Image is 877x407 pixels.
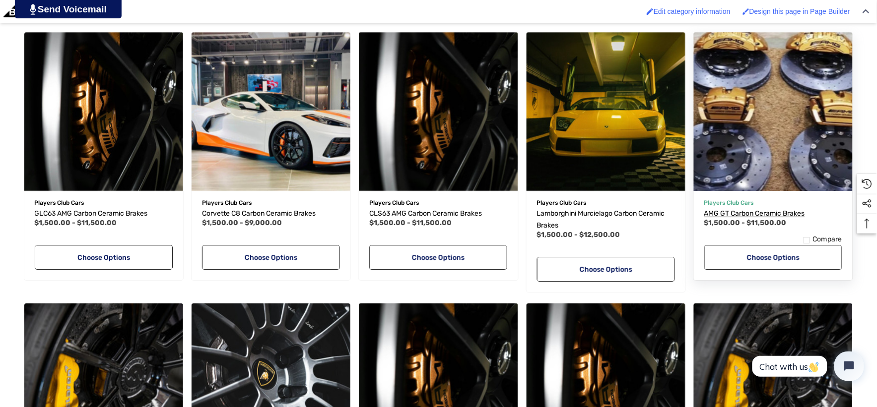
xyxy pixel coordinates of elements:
[359,32,518,191] a: CLS63 AMG Carbon Ceramic Brakes,Price range from $1,500.00 to $11,500.00
[749,7,850,15] span: Design this page in Page Builder
[35,219,117,227] span: $1,500.00 - $11,500.00
[704,245,842,270] a: Choose Options
[704,196,842,209] p: Players Club Cars
[35,245,173,270] a: Choose Options
[704,219,787,227] span: $1,500.00 - $11,500.00
[537,208,675,232] a: Lamborghini Murcielago Carbon Ceramic Brakes,Price range from $1,500.00 to $12,500.00
[202,245,340,270] a: Choose Options
[694,32,853,191] a: AMG GT Carbon Ceramic Brakes,Price range from $1,500.00 to $11,500.00
[862,199,872,209] svg: Social Media
[537,196,675,209] p: Players Club Cars
[742,343,873,390] iframe: Tidio Chat
[35,208,173,220] a: GLC63 AMG Carbon Ceramic Brakes,Price range from $1,500.00 to $11,500.00
[812,235,842,244] span: Compare
[202,219,282,227] span: $1,500.00 - $9,000.00
[857,219,877,229] svg: Top
[369,245,507,270] a: Choose Options
[686,24,861,199] img: AMG Carbon Ceramic Brakes
[35,196,173,209] p: Players Club Cars
[369,219,452,227] span: $1,500.00 - $11,500.00
[704,208,842,220] a: AMG GT Carbon Ceramic Brakes,Price range from $1,500.00 to $11,500.00
[35,209,148,218] span: GLC63 AMG Carbon Ceramic Brakes
[202,208,340,220] a: Corvette C8 Carbon Ceramic Brakes,Price range from $1,500.00 to $9,000.00
[537,209,665,230] span: Lamborghini Murcielago Carbon Ceramic Brakes
[369,208,507,220] a: CLS63 AMG Carbon Ceramic Brakes,Price range from $1,500.00 to $11,500.00
[24,32,183,191] img: GLC63 AMG Carbon Ceramic Brakes
[24,32,183,191] a: GLC63 AMG Carbon Ceramic Brakes,Price range from $1,500.00 to $11,500.00
[369,209,482,218] span: CLS63 AMG Carbon Ceramic Brakes
[369,196,507,209] p: Players Club Cars
[192,32,350,191] a: Corvette C8 Carbon Ceramic Brakes,Price range from $1,500.00 to $9,000.00
[202,209,316,218] span: Corvette C8 Carbon Ceramic Brakes
[862,179,872,189] svg: Recently Viewed
[537,257,675,282] a: Choose Options
[527,32,685,191] a: Lamborghini Murcielago Carbon Ceramic Brakes,Price range from $1,500.00 to $12,500.00
[537,231,620,239] span: $1,500.00 - $12,500.00
[30,4,36,15] img: PjwhLS0gR2VuZXJhdG9yOiBHcmF2aXQuaW8gLS0+PHN2ZyB4bWxucz0iaHR0cDovL3d3dy53My5vcmcvMjAwMC9zdmciIHhtb...
[704,209,805,218] span: AMG GT Carbon Ceramic Brakes
[738,2,855,20] a: Design this page in Page Builder
[192,32,350,191] img: Corvette C8 Carbon Ceramic Brakes
[654,7,731,15] span: Edit category information
[527,32,685,191] img: Lamborghini Murcielago Carbon Ceramic Brakes
[359,32,518,191] img: CLS63 AMG Carbon Ceramic Brakes
[642,2,736,20] a: Edit category information
[202,196,340,209] p: Players Club Cars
